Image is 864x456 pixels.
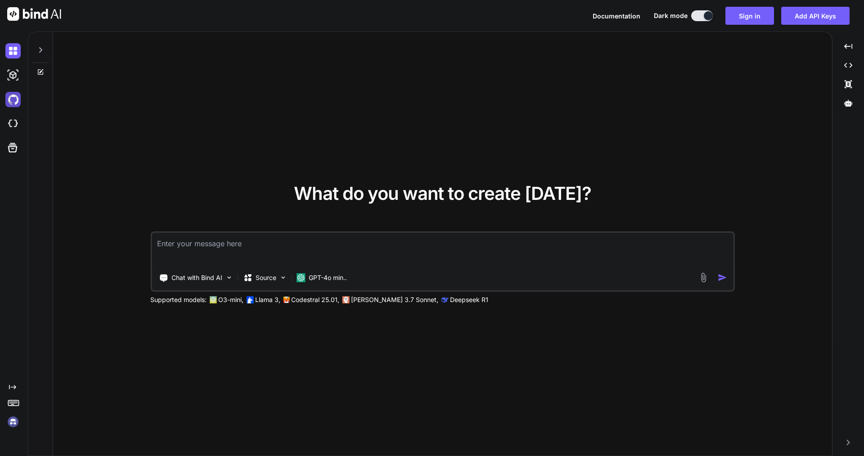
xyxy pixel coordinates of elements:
p: Source [256,273,276,282]
img: Pick Tools [225,274,233,281]
p: Deepseek R1 [450,295,488,304]
img: claude [441,296,448,303]
img: Bind AI [7,7,61,21]
p: Chat with Bind AI [171,273,222,282]
p: Llama 3, [255,295,280,304]
p: Supported models: [150,295,207,304]
img: icon [718,273,727,282]
img: Llama2 [246,296,253,303]
img: signin [5,414,21,429]
img: GPT-4o mini [296,273,305,282]
button: Documentation [593,11,640,21]
span: Documentation [593,12,640,20]
img: darkAi-studio [5,68,21,83]
img: Pick Models [279,274,287,281]
p: [PERSON_NAME] 3.7 Sonnet, [351,295,438,304]
img: GPT-4 [209,296,216,303]
p: O3-mini, [218,295,243,304]
p: Codestral 25.01, [291,295,339,304]
img: attachment [698,272,709,283]
button: Add API Keys [781,7,850,25]
img: Mistral-AI [283,297,289,303]
img: claude [342,296,349,303]
img: githubDark [5,92,21,107]
img: cloudideIcon [5,116,21,131]
p: GPT-4o min.. [309,273,347,282]
span: What do you want to create [DATE]? [294,182,591,204]
img: darkChat [5,43,21,59]
button: Sign in [725,7,774,25]
span: Dark mode [654,11,688,20]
